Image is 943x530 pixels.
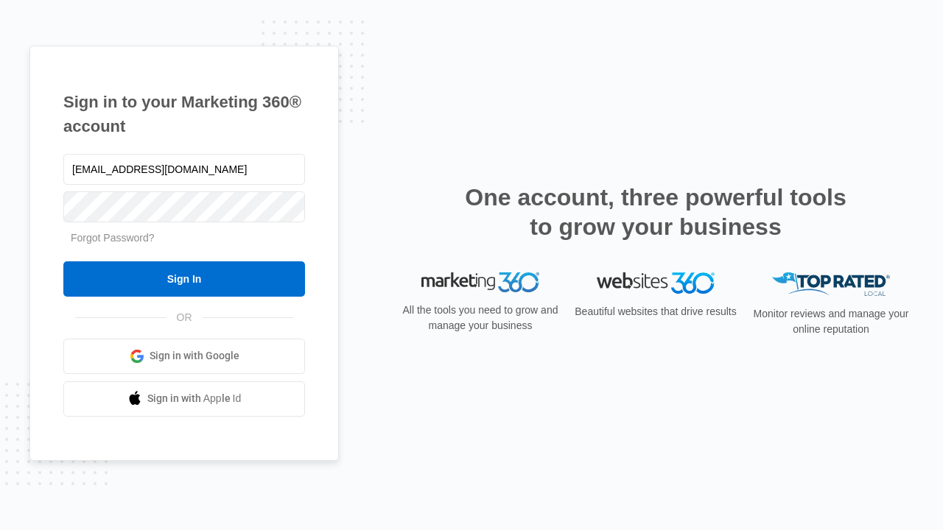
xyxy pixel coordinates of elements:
[63,381,305,417] a: Sign in with Apple Id
[63,154,305,185] input: Email
[147,391,242,406] span: Sign in with Apple Id
[597,272,715,294] img: Websites 360
[573,304,738,319] p: Beautiful websites that drive results
[421,272,539,293] img: Marketing 360
[749,306,914,337] p: Monitor reviews and manage your online reputation
[71,232,155,244] a: Forgot Password?
[63,261,305,297] input: Sign In
[63,339,305,374] a: Sign in with Google
[150,348,239,364] span: Sign in with Google
[772,272,890,297] img: Top Rated Local
[398,303,563,333] p: All the tools you need to grow and manage your business
[460,183,851,241] h2: One account, three powerful tools to grow your business
[166,310,203,325] span: OR
[63,90,305,138] h1: Sign in to your Marketing 360® account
